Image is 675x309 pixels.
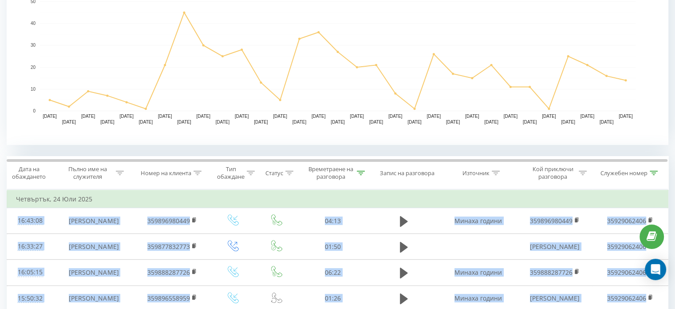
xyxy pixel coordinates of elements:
text: [DATE] [446,120,460,124]
div: 15:50:32 [16,290,44,307]
text: [DATE] [388,114,403,119]
text: [DATE] [292,120,307,124]
text: [DATE] [484,120,498,124]
td: [PERSON_NAME] [53,260,134,285]
text: [DATE] [369,120,383,124]
text: [DATE] [350,114,364,119]
text: [DATE] [254,120,268,124]
text: 20 [31,65,36,70]
text: [DATE] [139,120,153,124]
text: [DATE] [81,114,95,119]
div: 16:05:15 [16,264,44,281]
text: [DATE] [273,114,287,119]
td: 01:50 [297,234,369,260]
text: 40 [31,21,36,26]
text: [DATE] [43,114,57,119]
td: Минаха години [439,260,517,285]
text: [DATE] [177,120,191,124]
text: [DATE] [331,120,345,124]
td: [PERSON_NAME] [517,234,592,260]
text: 0 [33,108,36,113]
text: [DATE] [62,120,76,124]
text: [DATE] [119,114,134,119]
text: [DATE] [465,114,479,119]
td: 04:13 [297,208,369,234]
a: 35929062406 [607,294,646,302]
text: 10 [31,87,36,92]
a: 359896558959 [147,294,190,302]
a: 359877832773 [147,242,190,251]
a: 359896980449 [147,217,190,225]
a: 359888287726 [147,268,190,277]
text: [DATE] [561,120,575,124]
div: 16:33:27 [16,238,44,255]
div: Номер на клиента [141,169,191,177]
div: Служебен номер [600,169,647,177]
td: Минаха години [439,208,517,234]
text: [DATE] [100,120,114,124]
text: [DATE] [523,120,537,124]
text: 30 [31,43,36,48]
div: Статус [265,169,283,177]
td: 06:22 [297,260,369,285]
a: 359888287726 [530,268,572,277]
text: [DATE] [542,114,556,119]
div: Запис на разговора [380,169,434,177]
text: [DATE] [158,114,172,119]
td: [PERSON_NAME] [53,234,134,260]
text: [DATE] [407,120,422,124]
a: 35929062406 [607,217,646,225]
a: 35929062406 [607,268,646,277]
div: Тип обаждане [217,165,245,181]
text: [DATE] [600,120,614,124]
text: [DATE] [216,120,230,124]
div: Пълно име на служителя [62,165,114,181]
div: Източник [462,169,489,177]
div: Дата на обаждането [7,165,51,181]
td: Четвъртък, 24 Юли 2025 [7,190,668,208]
text: [DATE] [196,114,210,119]
td: [PERSON_NAME] [53,208,134,234]
a: 35929062406 [607,242,646,251]
text: [DATE] [504,114,518,119]
text: [DATE] [580,114,595,119]
a: 359896980449 [530,217,572,225]
div: Времетраене на разговора [307,165,355,181]
div: 16:43:08 [16,212,44,229]
div: Open Intercom Messenger [645,259,666,280]
div: Кой приключи разговора [529,165,576,181]
text: [DATE] [312,114,326,119]
text: [DATE] [427,114,441,119]
text: [DATE] [619,114,633,119]
text: [DATE] [235,114,249,119]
